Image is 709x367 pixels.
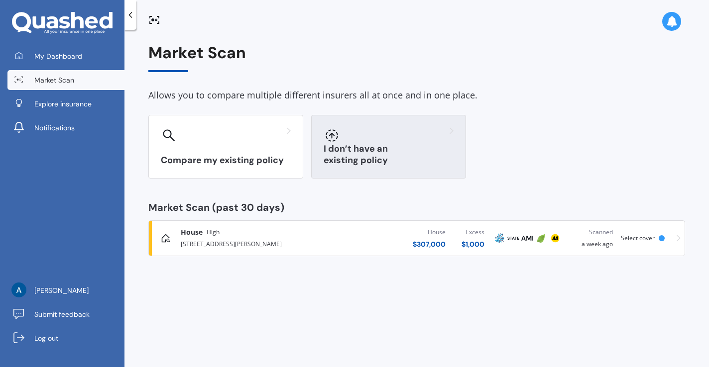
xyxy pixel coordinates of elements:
a: Explore insurance [7,94,124,114]
img: AMI [521,232,533,244]
span: Log out [34,333,58,343]
div: Market Scan (past 30 days) [148,202,685,212]
img: State [507,232,519,244]
img: AMP [493,232,505,244]
div: $ 1,000 [462,239,484,249]
h3: I don’t have an existing policy [324,143,454,166]
span: Market Scan [34,75,74,85]
span: My Dashboard [34,51,82,61]
div: a week ago [570,227,613,249]
a: My Dashboard [7,46,124,66]
span: [PERSON_NAME] [34,285,89,295]
span: Notifications [34,123,75,133]
div: Allows you to compare multiple different insurers all at once and in one place. [148,88,685,103]
div: Market Scan [148,44,685,72]
div: $ 307,000 [413,239,446,249]
img: AA [549,232,561,244]
span: Submit feedback [34,309,90,319]
h3: Compare my existing policy [161,155,291,166]
a: [PERSON_NAME] [7,280,124,300]
img: ACg8ocJoV_WMeXl8uazD34sa1e2JA0zLMvbgYPUEKroo1SgKYRy5YA=s96-c [11,282,26,297]
a: Submit feedback [7,304,124,324]
span: House [181,227,203,237]
a: HouseHigh[STREET_ADDRESS][PERSON_NAME]House$307,000Excess$1,000AMPStateAMIInitioAAScanneda week a... [148,220,685,256]
span: Select cover [621,234,655,242]
div: Excess [462,227,484,237]
a: Log out [7,328,124,348]
span: High [207,227,220,237]
img: Initio [535,232,547,244]
div: [STREET_ADDRESS][PERSON_NAME] [181,237,327,249]
a: Notifications [7,118,124,138]
a: Market Scan [7,70,124,90]
div: House [413,227,446,237]
span: Explore insurance [34,99,92,109]
div: Scanned [570,227,613,237]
